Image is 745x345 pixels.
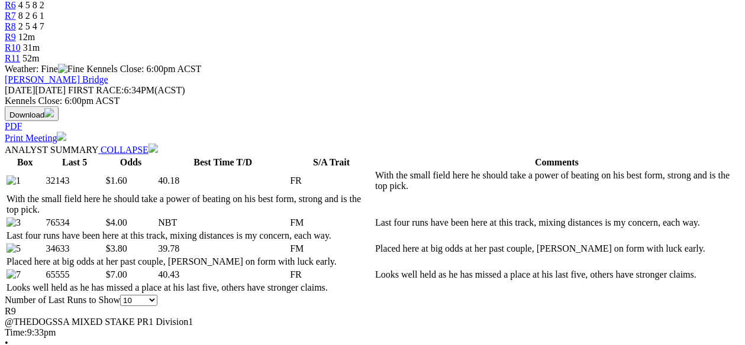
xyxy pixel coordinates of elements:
div: @THEDOGSSA MIXED STAKE PR1 Division1 [5,317,740,327]
div: Kennels Close: 6:00pm ACST [5,96,740,106]
span: [DATE] [5,85,66,95]
th: Last 5 [45,157,104,168]
span: 2 5 4 7 [18,21,44,31]
a: [PERSON_NAME] Bridge [5,74,108,84]
span: 52m [22,53,39,63]
span: 8 2 6 1 [18,11,44,21]
a: R7 [5,11,16,21]
th: Box [6,157,44,168]
th: Odds [105,157,157,168]
span: FIRST RACE: [68,85,124,95]
div: 9:33pm [5,327,740,338]
td: 32143 [45,170,104,192]
td: 40.18 [157,170,288,192]
td: With the small field here he should take a power of beating on his best form, strong and is the t... [375,170,739,192]
span: Weather: Fine [5,64,86,74]
img: 5 [7,243,21,254]
span: 6:34PM(ACST) [68,85,185,95]
div: ANALYST SUMMARY [5,144,740,155]
a: Print Meeting [5,133,66,143]
td: 40.43 [157,269,288,281]
td: Looks well held as he has missed a place at his last five, others have stronger claims. [6,282,373,294]
td: FR [289,170,373,192]
td: 34633 [45,243,104,255]
img: Fine [58,64,84,74]
td: 65555 [45,269,104,281]
button: Download [5,106,59,121]
td: FM [289,217,373,229]
td: Last four runs have been here at this track, mixing distances is my concern, each way. [6,230,373,242]
td: FM [289,243,373,255]
td: 39.78 [157,243,288,255]
td: Looks well held as he has missed a place at his last five, others have stronger claims. [375,269,739,281]
div: Download [5,121,740,132]
img: chevron-down-white.svg [149,144,158,153]
td: NBT [157,217,288,229]
img: 1 [7,175,21,186]
span: [DATE] [5,85,36,95]
span: $4.00 [106,217,127,227]
th: Best Time T/D [157,157,288,168]
a: R11 [5,53,20,63]
span: $1.60 [106,175,127,185]
span: 12m [18,32,35,42]
a: PDF [5,121,22,131]
td: With the small field here he should take a power of beating on his best form, strong and is the t... [6,193,373,216]
a: COLLAPSE [98,145,158,155]
td: 76534 [45,217,104,229]
img: 7 [7,269,21,280]
img: 3 [7,217,21,228]
td: FR [289,269,373,281]
a: R10 [5,43,21,53]
span: R9 [5,306,16,316]
span: COLLAPSE [101,145,149,155]
td: Last four runs have been here at this track, mixing distances is my concern, each way. [375,217,739,229]
img: printer.svg [57,132,66,141]
th: S/A Trait [289,157,373,168]
span: $3.80 [106,243,127,253]
td: Placed here at big odds at her past couple, [PERSON_NAME] on form with luck early. [375,243,739,255]
a: R8 [5,21,16,31]
th: Comments [375,157,739,168]
span: 31m [23,43,40,53]
td: Placed here at big odds at her past couple, [PERSON_NAME] on form with luck early. [6,256,373,268]
a: R9 [5,32,16,42]
img: download.svg [44,108,54,118]
div: Number of Last Runs to Show [5,295,740,306]
span: $7.00 [106,269,127,279]
span: Time: [5,327,27,337]
span: Kennels Close: 6:00pm ACST [86,64,201,74]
